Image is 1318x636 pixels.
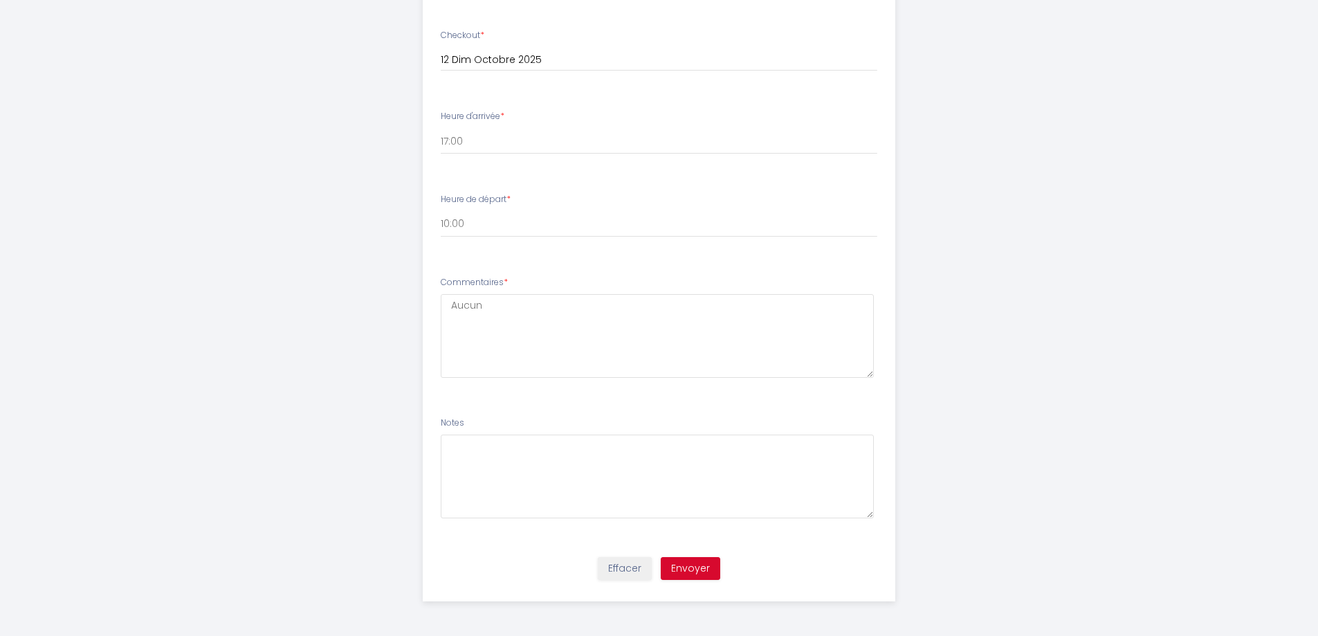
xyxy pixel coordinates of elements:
[441,29,484,42] label: Checkout
[441,193,511,206] label: Heure de départ
[661,557,720,581] button: Envoyer
[441,110,504,123] label: Heure d'arrivée
[441,276,508,289] label: Commentaires
[598,557,652,581] button: Effacer
[441,417,464,430] label: Notes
